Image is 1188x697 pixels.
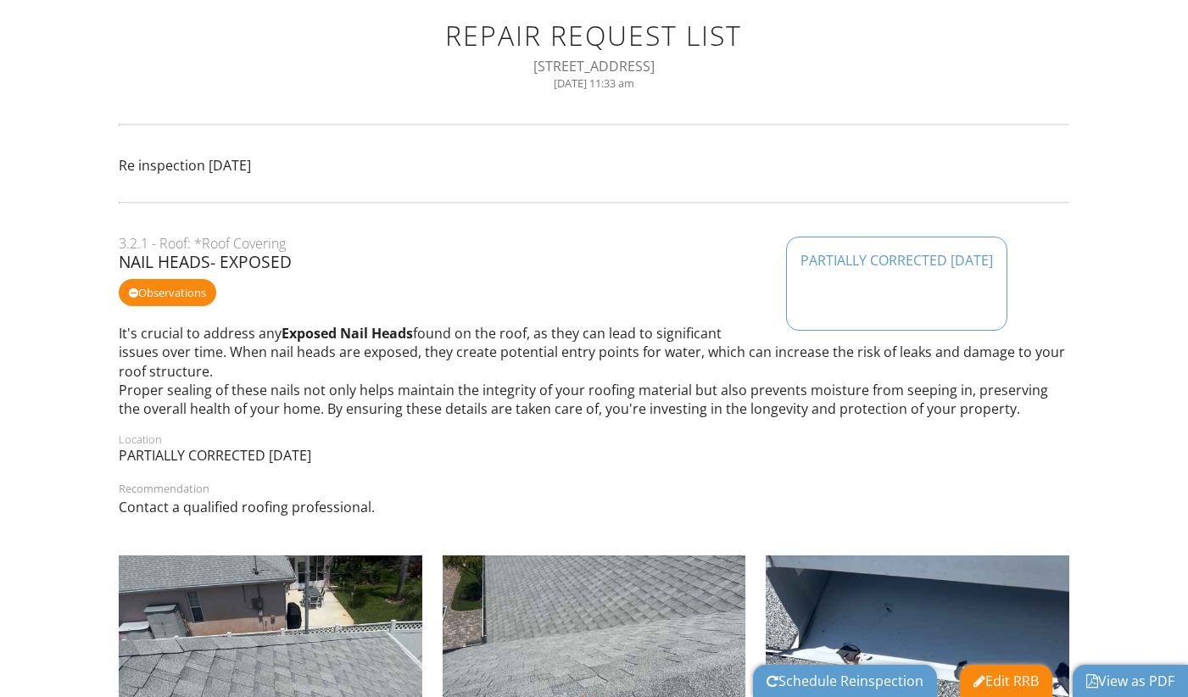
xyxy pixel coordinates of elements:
[119,446,1069,465] p: PARTIALLY CORRECTED [DATE]
[119,498,1069,516] p: Contact a qualified roofing professional.
[800,251,993,270] p: PARTIALLY CORRECTED [DATE]
[767,672,923,690] a: Schedule Reinspection
[119,279,216,306] div: Observations
[139,57,1049,75] div: [STREET_ADDRESS]
[139,76,1049,90] div: [DATE] 11:33 am
[282,324,413,343] strong: Exposed Nail Heads
[139,20,1049,50] h1: Repair Request List
[119,432,1069,446] div: Location
[119,156,1069,175] p: Re inspection [DATE]
[119,253,1069,271] div: Nail Heads- Exposed
[1086,672,1174,690] a: View as PDF
[119,324,1069,419] p: It's crucial to address any found on the roof, as they can lead to significant issues over time. ...
[119,234,1069,253] div: 3.2.1 - Roof: *Roof Covering
[119,481,209,496] label: Recommendation
[973,672,1039,690] a: Edit RRB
